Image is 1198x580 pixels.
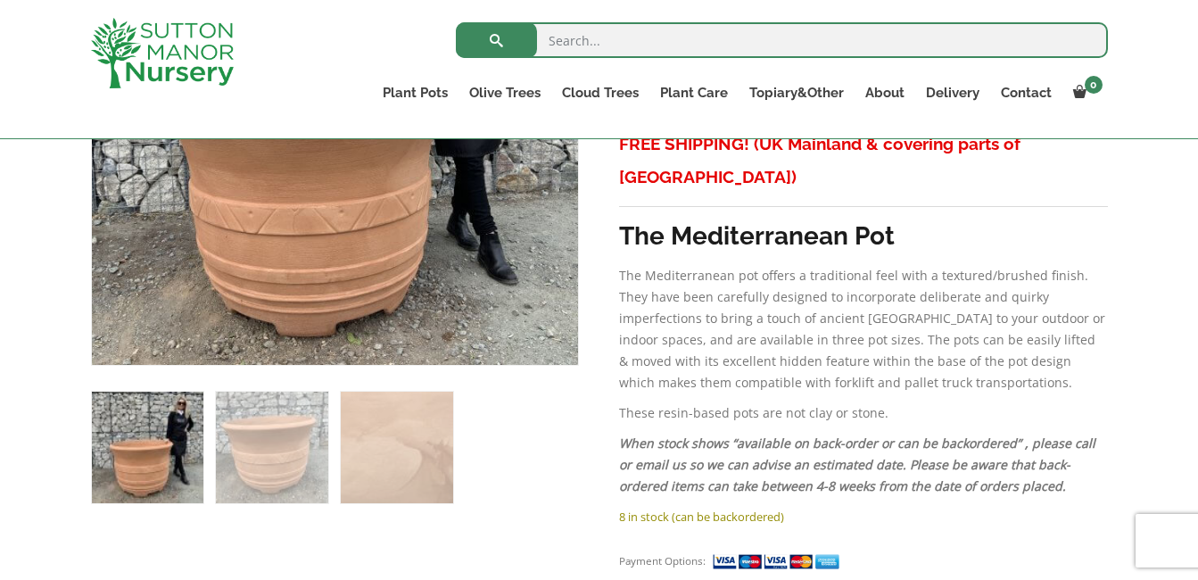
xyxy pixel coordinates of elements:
img: The Mediterranean Pot 110 Colour Terracotta - Image 2 [216,392,327,503]
img: The Mediterranean Pot 110 Colour Terracotta - Image 3 [341,392,452,503]
input: Search... [456,22,1108,58]
a: Olive Trees [459,80,551,105]
p: These resin-based pots are not clay or stone. [619,402,1107,424]
a: 0 [1062,80,1108,105]
a: About [855,80,915,105]
em: When stock shows “available on back-order or can be backordered” , please call or email us so we ... [619,435,1095,494]
a: Delivery [915,80,990,105]
p: The Mediterranean pot offers a traditional feel with a textured/brushed finish. They have been ca... [619,265,1107,394]
strong: The Mediterranean Pot [619,221,895,251]
a: Plant Pots [372,80,459,105]
a: Contact [990,80,1062,105]
h3: FREE SHIPPING! (UK Mainland & covering parts of [GEOGRAPHIC_DATA]) [619,128,1107,194]
img: The Mediterranean Pot 110 Colour Terracotta [92,392,203,503]
a: Plant Care [649,80,739,105]
span: 0 [1085,76,1103,94]
small: Payment Options: [619,554,706,568]
p: 8 in stock (can be backordered) [619,506,1107,527]
a: Topiary&Other [739,80,855,105]
img: logo [91,18,234,88]
a: Cloud Trees [551,80,649,105]
img: payment supported [712,552,846,571]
